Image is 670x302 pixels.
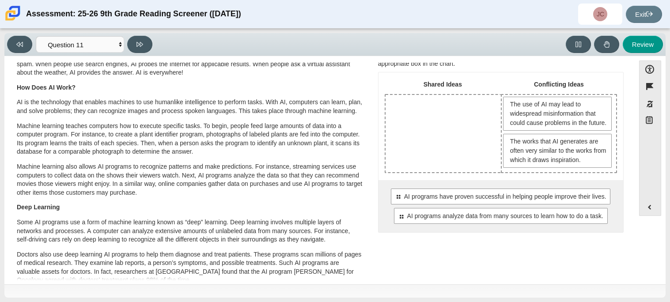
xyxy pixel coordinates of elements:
[407,211,603,221] span: AI programs analyze data from many sources to learn how to do a task.
[17,98,363,115] p: AI is the technology that enables machines to use humanlike intelligence to perform tasks. With A...
[623,36,663,53] button: Review
[26,4,241,25] div: Assessment: 25-26 9th Grade Reading Screener ([DATE])
[404,192,606,201] span: AI programs have proven successful in helping people improve their lives.
[17,203,60,211] b: Deep Learning
[597,11,604,17] span: JC
[639,113,661,131] button: Notepad
[4,4,22,23] img: Carmen School of Science & Technology
[640,199,661,215] button: Expand menu. Displays the button labels.
[17,218,363,244] p: Some AI programs use a form of machine learning known as “deep” learning. Deep learning involves ...
[17,162,363,197] p: Machine learning also allows AI programs to recognize patterns and make predictions. For instance...
[17,122,363,156] p: Machine learning teaches computers how to execute specific tasks. To begin, people feed large amo...
[639,95,661,113] button: Toggle response masking
[503,97,611,131] span: The use of AI may lead to widespread misinformation that could cause problems in the future.
[503,134,611,168] span: The works that AI generates are often very similar to the works from which it draws inspiration.
[17,51,363,77] p: Artificial intelligence, known as AI, is an invisible part of people’s daily lives. Every time pe...
[386,95,501,172] div: Drop response in row 1 of column 1 (Shared Ideas)
[391,189,610,204] div: AI programs have proven successful in helping people improve their lives.
[17,83,76,91] b: How Does AI Work?
[379,180,623,232] div: 2 possible responses, select a response to begin moving the response to the desired drop area or ...
[594,36,619,53] button: Raise Your Hand
[394,208,607,224] div: AI programs analyze data from many sources to learn how to do a task.
[639,78,661,95] button: Flag item
[510,137,607,165] span: The works that AI generates are often very similar to the works from which it draws inspiration.
[639,60,661,78] button: Open Accessibility Menu
[510,100,607,128] span: The use of AI may lead to widespread misinformation that could cause problems in the future.
[17,250,363,285] p: Doctors also use deep learning AI programs to help them diagnose and treat patients. These progra...
[4,16,22,24] a: Carmen School of Science & Technology
[9,60,630,281] div: Assessment items
[385,79,501,94] th: Shared Ideas
[626,6,662,23] a: Exit
[502,95,616,172] div: Drop response in row 1 of column 2 (Conflicting Ideas)
[501,79,617,94] th: Conflicting Ideas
